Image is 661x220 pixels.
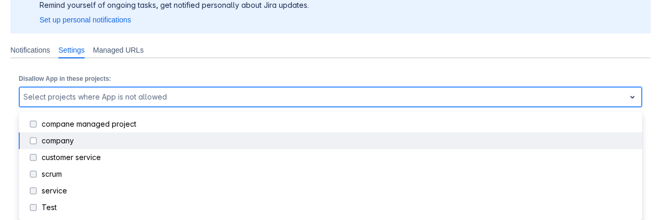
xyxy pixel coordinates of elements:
[626,91,639,103] span: open
[58,45,85,55] span: Settings
[19,75,642,82] p: Disallow App in these projects:
[42,169,636,179] div: scrum
[10,45,50,55] span: Notifications
[42,186,636,196] div: service
[42,152,636,163] div: customer service
[93,45,144,55] span: Managed URLs
[42,202,636,213] div: Test
[40,15,131,25] a: Set up personal notifications
[42,119,636,129] div: compane managed project
[42,136,636,146] div: company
